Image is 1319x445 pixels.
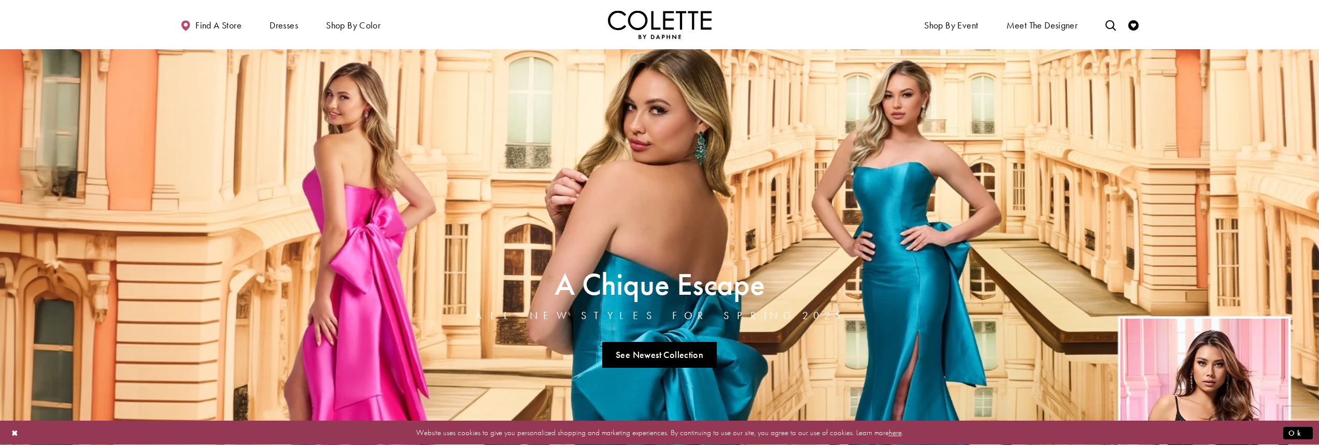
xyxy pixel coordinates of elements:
a: See Newest Collection A Chique Escape All New Styles For Spring 2025 [602,342,717,368]
button: Close Dialog [6,424,24,442]
button: Submit Dialog [1283,426,1313,439]
p: Website uses cookies to give you personalized shopping and marketing experiences. By continuing t... [75,426,1244,440]
ul: Slider Links [472,338,847,372]
a: here [889,427,902,438]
